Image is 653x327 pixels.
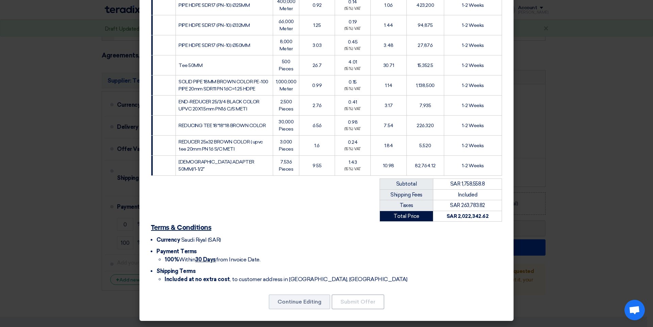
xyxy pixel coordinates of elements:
[279,59,293,72] span: 500 Pieces
[385,103,392,108] span: 3.17
[348,39,357,45] span: 0.45
[279,119,294,132] span: 30,000 Pieces
[165,276,230,282] strong: Included at no extra cost
[179,123,266,128] span: REDUCING TEE 18*18*18 BROWN COLOR
[349,159,357,165] span: 1.43
[384,22,393,28] span: 1.44
[313,163,321,169] span: 9.55
[312,83,322,88] span: 0.99
[313,22,321,28] span: 1.25
[348,59,357,65] span: 4.01
[338,86,368,92] div: (15%) VAT
[276,79,297,92] span: 1,000,000 Meter
[383,163,394,169] span: 10.98
[462,163,484,169] span: 1-2 Weeks
[417,123,434,128] span: 226,320
[279,19,294,32] span: 66,000 Meter
[385,83,392,88] span: 1.14
[419,103,431,108] span: 7,935
[195,256,216,263] u: 30 Days
[338,106,368,112] div: (15%) VAT
[462,63,484,68] span: 1-2 Weeks
[179,159,254,172] span: [DEMOGRAPHIC_DATA] ADAPTER 50MM/1-1/2"
[462,103,484,108] span: 1-2 Weeks
[338,46,368,52] div: (15%) VAT
[338,26,368,32] div: (15%) VAT
[179,139,263,152] span: REDUCER 25x32 BROWN COLOR ( upvc tee 20mm PN 16 S/C METI
[313,123,322,128] span: 6.56
[313,2,322,8] span: 0.92
[279,139,293,152] span: 3,000 Pieces
[313,42,321,48] span: 3.03
[179,79,268,92] span: SOLID PIPE 18MM BROWN COLOR PE-100 PIPE 20mm SDR11 PN 16C=1.25 HDPE
[156,248,197,255] span: Payment Terms
[179,99,259,112] span: END-REDUCER 25/3/4 BLACK COLOR UPVC 20X1.5mm PN16 C/S METI
[447,213,488,219] strong: SAR 2,022,342.62
[384,143,393,149] span: 1.84
[462,143,484,149] span: 1-2 Weeks
[338,147,368,152] div: (15%) VAT
[415,163,435,169] span: 82,764.12
[624,300,645,320] a: Open chat
[384,123,393,128] span: 7.54
[348,139,357,145] span: 0.24
[313,63,322,68] span: 26.7
[165,256,179,263] strong: 100%
[151,224,211,231] u: Terms & Conditions
[462,2,484,8] span: 1-2 Weeks
[458,192,477,198] span: Included
[313,103,322,108] span: 2.76
[279,159,293,172] span: 7,536 Pieces
[417,63,433,68] span: 15,352.5
[156,237,180,243] span: Currency
[384,2,392,8] span: 1.06
[179,42,250,48] span: PIPE HDPE SDR17 (PN-10) Ø50MM
[418,42,433,48] span: 27,876
[338,126,368,132] div: (15%) VAT
[380,179,433,190] td: Subtotal
[314,143,320,149] span: 1.6
[332,294,384,309] button: Submit Offer
[181,237,221,243] span: Saudi Riyal (SAR)
[279,99,293,112] span: 2,500 Pieces
[433,179,502,190] td: SAR 1,758,558.8
[338,66,368,72] div: (15%) VAT
[348,99,357,105] span: 0.41
[450,202,485,208] span: SAR 263,783.82
[462,42,484,48] span: 1-2 Weeks
[280,39,293,52] span: 8,000 Meter
[179,2,250,8] span: PIPE HDPE SDR17 (PN-10) Ø25MM
[380,211,433,222] td: Total Price
[418,22,433,28] span: 94,875
[179,63,202,68] span: Tee 50MM
[179,22,250,28] span: PIPE HDPE SDR17 (PN-10) Ø32MM
[348,119,357,125] span: 0.98
[416,2,434,8] span: 423,200
[165,256,260,263] span: Within from Invoice Date.
[338,6,368,12] div: (15%) VAT
[380,189,433,200] td: Shipping Fees
[462,123,484,128] span: 1-2 Weeks
[156,268,196,274] span: Shipping Terms
[462,22,484,28] span: 1-2 Weeks
[338,167,368,172] div: (15%) VAT
[269,294,330,309] button: Continue Editing
[462,83,484,88] span: 1-2 Weeks
[419,143,431,149] span: 5,520
[349,79,356,85] span: 0.15
[380,200,433,211] td: Taxes
[349,19,357,25] span: 0.19
[165,275,502,283] li: , to customer address in [GEOGRAPHIC_DATA], [GEOGRAPHIC_DATA]
[384,42,393,48] span: 3.48
[416,83,435,88] span: 1,138,500
[383,63,394,68] span: 30.71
